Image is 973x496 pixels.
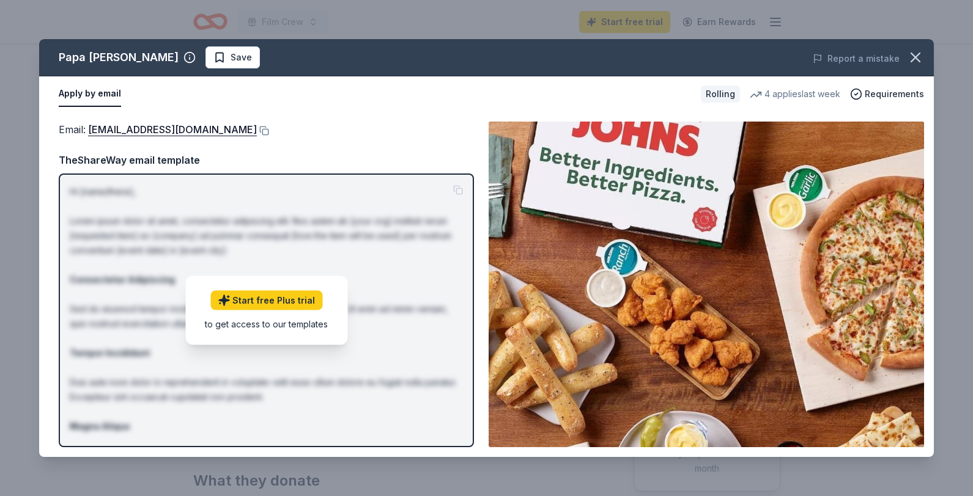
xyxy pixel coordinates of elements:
[750,87,840,101] div: 4 applies last week
[205,46,260,68] button: Save
[88,122,257,137] a: [EMAIL_ADDRESS][DOMAIN_NAME]
[70,274,175,285] strong: Consectetur Adipiscing
[850,87,924,101] button: Requirements
[59,152,474,168] div: TheShareWay email template
[59,123,257,136] span: Email :
[59,48,179,67] div: Papa [PERSON_NAME]
[865,87,924,101] span: Requirements
[205,317,328,330] div: to get access to our templates
[59,81,121,107] button: Apply by email
[70,421,130,431] strong: Magna Aliqua
[701,86,740,103] div: Rolling
[210,290,322,310] a: Start free Plus trial
[489,122,924,447] img: Image for Papa John's
[70,348,150,358] strong: Tempor Incididunt
[813,51,900,66] button: Report a mistake
[231,50,252,65] span: Save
